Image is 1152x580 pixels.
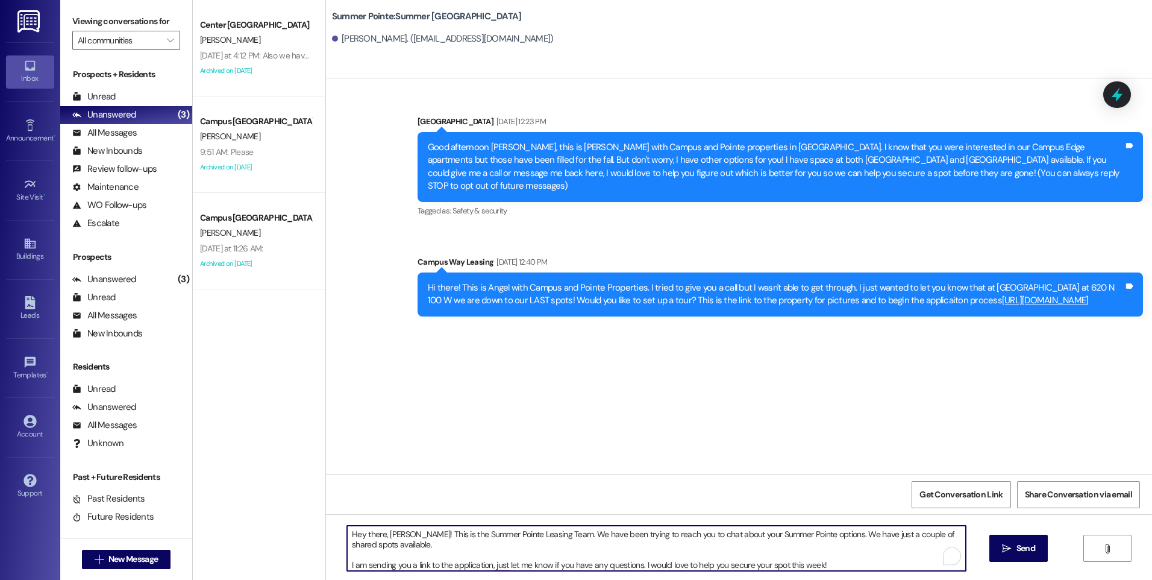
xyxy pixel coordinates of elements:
span: New Message [108,553,158,566]
span: Share Conversation via email [1025,488,1132,501]
div: Good afternoon [PERSON_NAME], this is [PERSON_NAME] with Campus and Pointe properties in [GEOGRAP... [428,141,1124,193]
div: 9:51 AM: Please [200,147,254,157]
div: New Inbounds [72,145,142,157]
div: Archived on [DATE] [199,256,313,271]
span: • [43,191,45,200]
a: [URL][DOMAIN_NAME] [1002,294,1089,306]
div: Unanswered [72,273,136,286]
div: [DATE] 12:40 PM [493,256,547,268]
div: Residents [60,361,192,373]
textarea: To enrich screen reader interactions, please activate Accessibility in Grammarly extension settings [347,526,965,571]
span: Send [1016,542,1035,555]
div: Past Residents [72,493,145,505]
div: Campus Way Leasing [418,256,1143,273]
div: Prospects + Residents [60,68,192,81]
div: All Messages [72,127,137,139]
i:  [95,555,104,564]
b: Summer Pointe: Summer [GEOGRAPHIC_DATA] [332,10,522,23]
div: Future Residents [72,511,154,523]
div: Unanswered [72,109,136,121]
div: Center [GEOGRAPHIC_DATA] [200,19,311,31]
span: [PERSON_NAME] [200,34,260,45]
div: Maintenance [72,181,139,194]
div: All Messages [72,419,137,432]
a: Inbox [6,55,54,88]
i:  [1103,544,1112,553]
label: Viewing conversations for [72,12,180,31]
div: Review follow-ups [72,163,157,175]
img: ResiDesk Logo [17,10,42,33]
div: [GEOGRAPHIC_DATA] [418,115,1143,132]
div: Archived on [DATE] [199,63,313,78]
a: Templates • [6,352,54,385]
div: [DATE] 12:23 PM [493,115,546,128]
button: Send [989,535,1048,562]
div: (3) [175,106,192,124]
div: WO Follow-ups [72,199,146,212]
div: Unread [72,291,116,304]
span: Safety & security [452,206,507,216]
div: [DATE] at 4:12 PM: Also we have been able to get personal renters insurance, what all do you guys... [200,50,586,61]
button: Share Conversation via email [1017,481,1140,508]
a: Site Visit • [6,174,54,207]
a: Account [6,411,54,444]
div: Escalate [72,217,119,230]
div: Past + Future Residents [60,471,192,484]
a: Leads [6,292,54,325]
div: Archived on [DATE] [199,160,313,175]
span: [PERSON_NAME] [200,227,260,238]
div: Unread [72,383,116,396]
div: Unanswered [72,401,136,414]
span: • [46,369,48,377]
span: [PERSON_NAME] [200,131,260,142]
a: Support [6,470,54,503]
div: Prospects [60,251,192,263]
div: All Messages [72,309,137,322]
div: Unknown [72,437,124,450]
button: New Message [82,550,171,569]
i:  [167,36,174,45]
div: Campus [GEOGRAPHIC_DATA] [200,115,311,128]
span: Get Conversation Link [919,488,1003,501]
div: (3) [175,270,192,289]
div: New Inbounds [72,327,142,340]
div: [DATE] at 11:26 AM: [200,243,263,254]
button: Get Conversation Link [912,481,1010,508]
a: Buildings [6,233,54,266]
span: • [54,132,55,140]
div: Tagged as: [418,202,1143,219]
div: [PERSON_NAME]. ([EMAIL_ADDRESS][DOMAIN_NAME]) [332,33,554,45]
input: All communities [78,31,161,50]
i:  [1002,544,1011,553]
div: Campus [GEOGRAPHIC_DATA] [200,212,311,224]
div: Hi there! This is Angel with Campus and Pointe Properties. I tried to give you a call but I wasn'... [428,282,1124,307]
div: Unread [72,90,116,103]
